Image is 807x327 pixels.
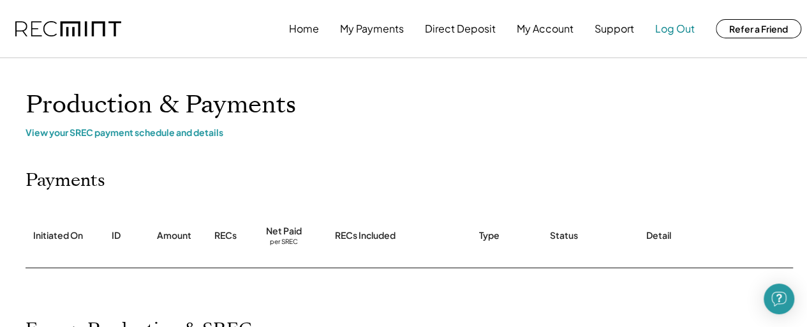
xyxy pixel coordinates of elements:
div: ID [112,229,121,242]
div: Amount [157,229,191,242]
div: Detail [646,229,671,242]
div: per SREC [270,238,298,247]
div: View your SREC payment schedule and details [26,126,791,138]
button: Home [289,16,319,42]
button: My Account [517,16,574,42]
h1: Production & Payments [26,90,791,120]
div: Status [550,229,578,242]
button: Direct Deposit [425,16,496,42]
button: Refer a Friend [716,19,801,38]
div: Open Intercom Messenger [764,284,794,314]
div: RECs Included [335,229,396,242]
div: Initiated On [33,229,83,242]
div: Type [479,229,500,242]
img: recmint-logotype%403x.png [15,21,121,37]
h2: Payments [26,170,105,192]
button: Log Out [655,16,695,42]
button: My Payments [340,16,404,42]
div: RECs [214,229,237,242]
div: Net Paid [266,225,302,238]
button: Support [595,16,634,42]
